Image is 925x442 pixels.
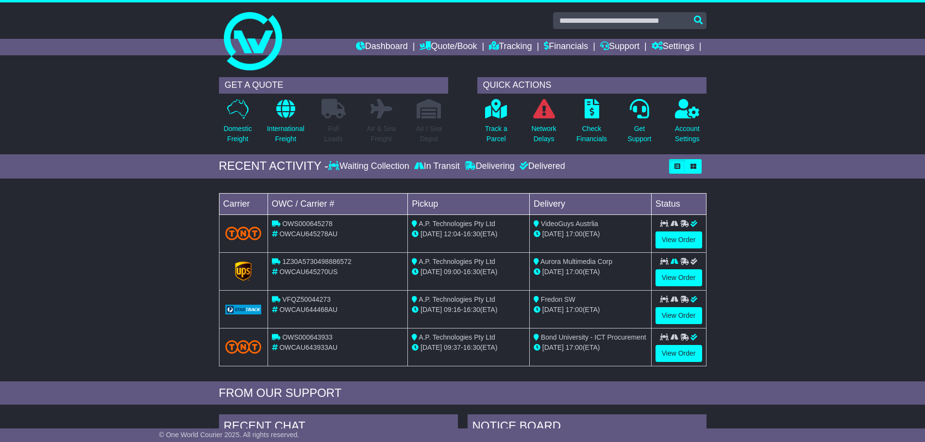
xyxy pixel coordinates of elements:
[267,124,304,144] p: International Freight
[656,345,702,362] a: View Order
[627,98,652,149] a: GetSupport
[279,268,337,276] span: OWCAU645270US
[463,268,480,276] span: 16:30
[420,230,442,238] span: [DATE]
[328,161,411,172] div: Waiting Collection
[223,98,252,149] a: DomesticFreight
[674,98,700,149] a: AccountSettings
[529,193,651,214] td: Delivery
[566,344,583,351] span: 17:00
[219,386,706,400] div: FROM OUR SUPPORT
[444,268,461,276] span: 09:00
[412,305,525,315] div: - (ETA)
[408,193,530,214] td: Pickup
[542,230,564,238] span: [DATE]
[652,39,694,55] a: Settings
[468,414,706,441] div: NOTICE BOARD
[531,98,556,149] a: NetworkDelays
[566,306,583,313] span: 17:00
[600,39,639,55] a: Support
[463,344,480,351] span: 16:30
[282,333,333,341] span: OWS000643933
[675,124,700,144] p: Account Settings
[477,77,706,94] div: QUICK ACTIONS
[540,258,612,265] span: Aurora Multimedia Corp
[412,267,525,277] div: - (ETA)
[463,230,480,238] span: 16:30
[419,333,495,341] span: A.P. Technologies Pty Ltd
[542,344,564,351] span: [DATE]
[566,230,583,238] span: 17:00
[541,333,646,341] span: Bond University - ICT Procurement
[517,161,565,172] div: Delivered
[268,193,408,214] td: OWC / Carrier #
[419,258,495,265] span: A.P. Technologies Pty Ltd
[651,193,706,214] td: Status
[542,268,564,276] span: [DATE]
[225,340,262,353] img: TNT_Domestic.png
[420,344,442,351] span: [DATE]
[279,344,337,351] span: OWCAU643933AU
[541,220,598,228] span: VideoGuys Austrlia
[576,98,607,149] a: CheckFinancials
[412,161,462,172] div: In Transit
[534,305,647,315] div: (ETA)
[566,268,583,276] span: 17:00
[416,124,442,144] p: Air / Sea Depot
[420,306,442,313] span: [DATE]
[534,267,647,277] div: (ETA)
[412,343,525,353] div: - (ETA)
[219,159,329,173] div: RECENT ACTIVITY -
[534,343,647,353] div: (ETA)
[541,295,575,303] span: Fredon SW
[235,262,252,281] img: GetCarrierServiceLogo
[463,306,480,313] span: 16:30
[282,295,331,303] span: VFQZ50044273
[656,231,702,248] a: View Order
[420,268,442,276] span: [DATE]
[225,227,262,240] img: TNT_Domestic.png
[534,229,647,239] div: (ETA)
[279,230,337,238] span: OWCAU645278AU
[223,124,252,144] p: Domestic Freight
[485,98,508,149] a: Track aParcel
[489,39,532,55] a: Tracking
[420,39,477,55] a: Quote/Book
[159,431,300,439] span: © One World Courier 2025. All rights reserved.
[531,124,556,144] p: Network Delays
[444,230,461,238] span: 12:04
[444,306,461,313] span: 09:16
[444,344,461,351] span: 09:37
[321,124,346,144] p: Full Loads
[267,98,305,149] a: InternationalFreight
[219,193,268,214] td: Carrier
[225,305,262,314] img: GetCarrierServiceLogo
[656,269,702,286] a: View Order
[419,220,495,228] span: A.P. Technologies Pty Ltd
[419,295,495,303] span: A.P. Technologies Pty Ltd
[219,414,458,441] div: RECENT CHAT
[282,258,351,265] span: 1Z30A5730498886572
[656,307,702,324] a: View Order
[282,220,333,228] span: OWS000645278
[219,77,448,94] div: GET A QUOTE
[627,124,651,144] p: Get Support
[485,124,507,144] p: Track a Parcel
[367,124,396,144] p: Air & Sea Freight
[356,39,408,55] a: Dashboard
[576,124,607,144] p: Check Financials
[462,161,517,172] div: Delivering
[542,306,564,313] span: [DATE]
[544,39,588,55] a: Financials
[412,229,525,239] div: - (ETA)
[279,306,337,313] span: OWCAU644468AU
